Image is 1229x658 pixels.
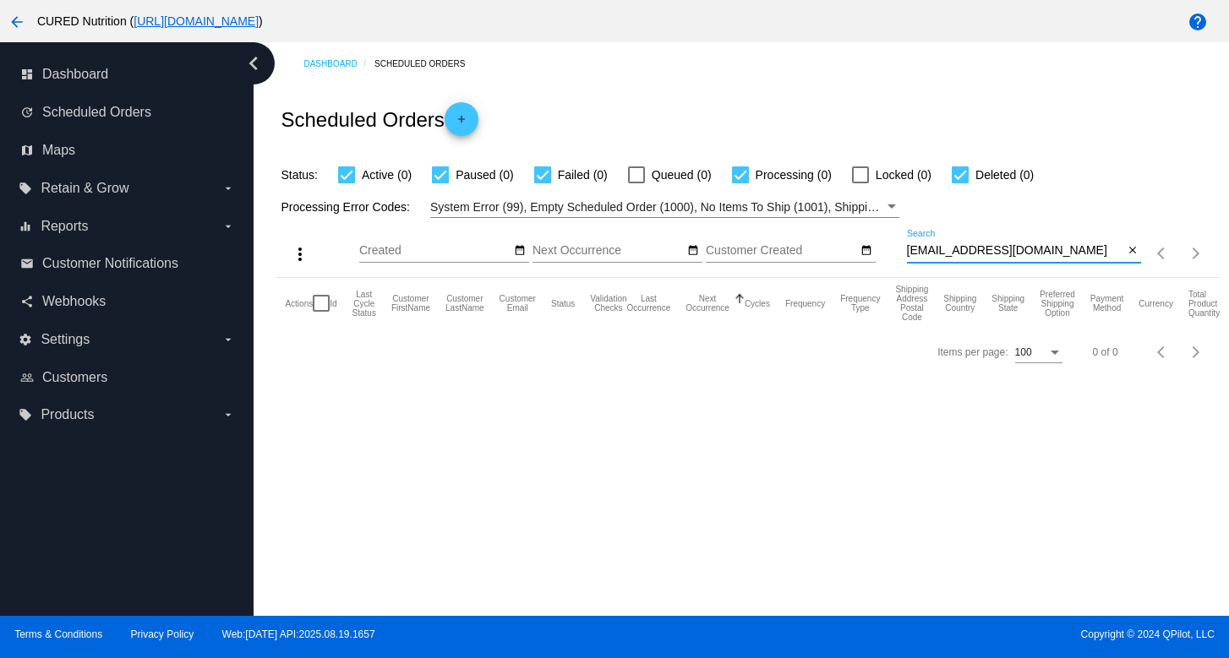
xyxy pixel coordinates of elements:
span: Products [41,407,94,422]
i: local_offer [19,408,32,421]
div: 0 of 0 [1093,346,1118,358]
button: Change sorting for NextOccurrenceUtc [686,294,729,313]
a: Privacy Policy [131,628,194,640]
button: Change sorting for ShippingState [991,294,1024,313]
button: Change sorting for PreferredShippingOption [1040,290,1075,318]
button: Next page [1179,237,1213,270]
span: Customer Notifications [42,256,178,271]
a: Scheduled Orders [374,51,480,77]
i: map [20,144,34,157]
span: Deleted (0) [975,165,1034,185]
mat-icon: arrow_back [7,12,27,32]
div: Items per page: [937,346,1008,358]
mat-icon: date_range [514,244,526,258]
a: update Scheduled Orders [20,99,235,126]
i: arrow_drop_down [221,408,235,421]
mat-icon: help [1188,12,1208,32]
i: arrow_drop_down [221,333,235,346]
a: Dashboard [303,51,374,77]
mat-select: Filter by Processing Error Codes [430,197,899,218]
button: Previous page [1145,335,1179,369]
a: map Maps [20,137,235,164]
span: Status: [281,168,318,182]
a: Web:[DATE] API:2025.08.19.1657 [222,628,375,640]
a: dashboard Dashboard [20,61,235,88]
span: Copyright © 2024 QPilot, LLC [629,628,1215,640]
i: arrow_drop_down [221,220,235,233]
i: update [20,106,34,119]
i: arrow_drop_down [221,182,235,195]
span: Settings [41,332,90,347]
button: Change sorting for Id [330,298,336,308]
button: Change sorting for FrequencyType [840,294,880,313]
button: Change sorting for Cycles [745,298,770,308]
button: Next page [1179,335,1213,369]
span: Dashboard [42,67,108,82]
i: email [20,257,34,270]
button: Change sorting for ShippingCountry [943,294,976,313]
span: Retain & Grow [41,181,128,196]
span: Paused (0) [456,165,513,185]
h2: Scheduled Orders [281,102,478,136]
span: Failed (0) [558,165,608,185]
a: Terms & Conditions [14,628,102,640]
button: Change sorting for Frequency [785,298,825,308]
span: Customers [42,370,107,385]
i: local_offer [19,182,32,195]
mat-icon: date_range [860,244,872,258]
span: Processing (0) [756,165,832,185]
input: Customer Created [706,244,858,258]
span: Maps [42,143,75,158]
span: CURED Nutrition ( ) [37,14,263,28]
a: people_outline Customers [20,364,235,391]
span: Processing Error Codes: [281,200,410,214]
button: Previous page [1145,237,1179,270]
button: Change sorting for LastProcessingCycleId [352,290,376,318]
span: Scheduled Orders [42,105,151,120]
a: email Customer Notifications [20,250,235,277]
button: Change sorting for ShippingPostcode [895,285,928,322]
mat-icon: more_vert [290,244,310,264]
span: Locked (0) [876,165,931,185]
mat-icon: add [451,113,472,133]
mat-header-cell: Total Product Quantity [1188,278,1220,329]
i: people_outline [20,371,34,384]
span: Active (0) [362,165,412,185]
i: equalizer [19,220,32,233]
input: Search [907,244,1124,258]
span: Queued (0) [652,165,712,185]
span: 100 [1015,346,1032,358]
input: Next Occurrence [533,244,685,258]
button: Change sorting for CustomerLastName [445,294,484,313]
i: share [20,295,34,308]
mat-header-cell: Validation Checks [590,278,626,329]
button: Change sorting for Status [551,298,575,308]
a: [URL][DOMAIN_NAME] [134,14,259,28]
i: chevron_left [240,50,267,77]
button: Clear [1123,242,1141,260]
i: dashboard [20,68,34,81]
span: Webhooks [42,294,106,309]
mat-icon: close [1127,244,1139,258]
button: Change sorting for CustomerEmail [500,294,536,313]
input: Created [359,244,511,258]
mat-icon: date_range [687,244,699,258]
button: Change sorting for LastOccurrenceUtc [627,294,671,313]
span: Reports [41,219,88,234]
i: settings [19,333,32,346]
a: share Webhooks [20,288,235,315]
button: Change sorting for CustomerFirstName [391,294,430,313]
button: Change sorting for PaymentMethod.Type [1090,294,1123,313]
mat-select: Items per page: [1015,347,1062,359]
mat-header-cell: Actions [285,278,313,329]
button: Change sorting for CurrencyIso [1139,298,1173,308]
